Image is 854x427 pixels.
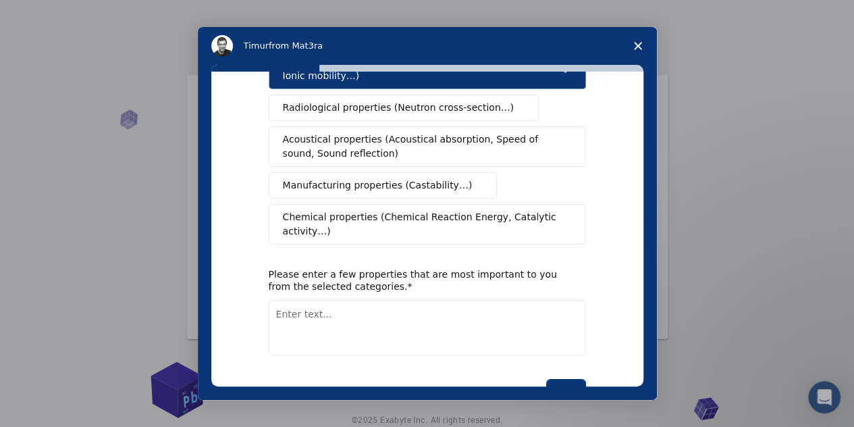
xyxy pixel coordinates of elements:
[546,379,586,402] button: Next
[269,300,586,355] textarea: Enter text...
[269,204,586,245] button: Chemical properties (Chemical Reaction Energy, Catalytic activity…)
[269,172,498,199] button: Manufacturing properties (Castability…)
[269,126,586,167] button: Acoustical properties (Acoustical absorption, Speed of sound, Sound reflection)
[8,9,38,22] span: الدعم
[283,178,473,193] span: Manufacturing properties (Castability…)
[244,41,269,51] span: Timur
[283,132,564,161] span: Acoustical properties (Acoustical absorption, Speed of sound, Sound reflection)
[269,41,323,51] span: from Mat3ra
[211,35,233,57] img: Profile image for Timur
[269,268,566,293] div: Please enter a few properties that are most important to you from the selected categories.
[283,101,514,115] span: Radiological properties (Neutron cross-section…)
[283,210,562,238] span: Chemical properties (Chemical Reaction Energy, Catalytic activity…)
[619,27,657,65] span: Close survey
[269,95,539,121] button: Radiological properties (Neutron cross-section…)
